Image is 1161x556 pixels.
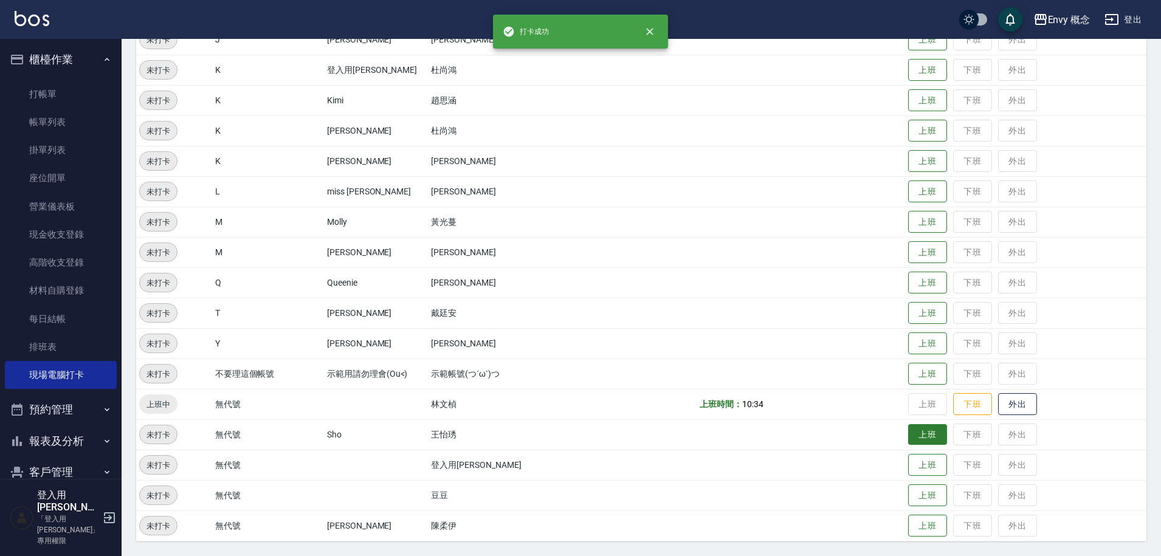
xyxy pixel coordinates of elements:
td: 不要理這個帳號 [212,359,324,389]
td: 黃光蔓 [428,207,593,237]
button: 上班 [908,363,947,385]
td: K [212,85,324,115]
td: 示範帳號(つ´ω`)つ [428,359,593,389]
td: [PERSON_NAME] [324,115,428,146]
td: 無代號 [212,480,324,510]
td: Sho [324,419,428,450]
span: 未打卡 [140,459,177,472]
button: 櫃檯作業 [5,44,117,75]
td: K [212,115,324,146]
button: 下班 [953,393,992,416]
td: 戴廷安 [428,298,593,328]
button: 報表及分析 [5,425,117,457]
td: Y [212,328,324,359]
td: 杜尚鴻 [428,115,593,146]
span: 未打卡 [140,155,177,168]
span: 上班中 [139,398,177,411]
button: 上班 [908,120,947,142]
span: 未打卡 [140,246,177,259]
td: [PERSON_NAME] [428,176,593,207]
td: [PERSON_NAME] [428,267,593,298]
h5: 登入用[PERSON_NAME] [37,489,99,513]
a: 排班表 [5,333,117,361]
button: 上班 [908,484,947,507]
a: 營業儀表板 [5,193,117,221]
td: [PERSON_NAME] [324,298,428,328]
span: 未打卡 [140,428,177,441]
td: 林文楨 [428,389,593,419]
button: Envy 概念 [1028,7,1095,32]
a: 掛單列表 [5,136,117,164]
span: 未打卡 [140,33,177,46]
button: 上班 [908,89,947,112]
span: 未打卡 [140,94,177,107]
a: 座位開單 [5,164,117,192]
p: 「登入用[PERSON_NAME]」專用權限 [37,513,99,546]
button: 上班 [908,241,947,264]
button: 上班 [908,332,947,355]
td: [PERSON_NAME] [324,510,428,541]
button: save [998,7,1022,32]
button: 上班 [908,150,947,173]
td: Queenie [324,267,428,298]
td: Q [212,267,324,298]
a: 材料自購登錄 [5,276,117,304]
td: [PERSON_NAME] [324,328,428,359]
a: 高階收支登錄 [5,249,117,276]
span: 未打卡 [140,185,177,198]
span: 未打卡 [140,368,177,380]
td: 示範用請勿理會(Ou<) [324,359,428,389]
button: 上班 [908,180,947,203]
td: 杜尚鴻 [428,55,593,85]
td: K [212,55,324,85]
span: 打卡成功 [503,26,549,38]
button: 上班 [908,211,947,233]
img: Logo [15,11,49,26]
span: 未打卡 [140,307,177,320]
span: 未打卡 [140,64,177,77]
td: 無代號 [212,419,324,450]
td: M [212,237,324,267]
button: 上班 [908,29,947,51]
button: 登出 [1100,9,1146,31]
button: 上班 [908,59,947,81]
td: 趙思涵 [428,85,593,115]
img: Person [10,506,34,530]
td: [PERSON_NAME] [428,24,593,55]
td: 豆豆 [428,480,593,510]
td: [PERSON_NAME] [324,24,428,55]
span: 未打卡 [140,216,177,228]
td: Kimi [324,85,428,115]
a: 帳單列表 [5,108,117,136]
button: 預約管理 [5,394,117,425]
button: close [636,18,663,45]
td: [PERSON_NAME] [324,146,428,176]
td: [PERSON_NAME] [324,237,428,267]
button: 上班 [908,302,947,324]
td: Molly [324,207,428,237]
td: [PERSON_NAME] [428,146,593,176]
span: 未打卡 [140,337,177,350]
td: 王怡琇 [428,419,593,450]
span: 未打卡 [140,489,177,502]
span: 10:34 [742,399,763,409]
td: [PERSON_NAME] [428,237,593,267]
td: 無代號 [212,450,324,480]
button: 上班 [908,515,947,537]
td: 登入用[PERSON_NAME] [324,55,428,85]
td: miss [PERSON_NAME] [324,176,428,207]
td: T [212,298,324,328]
button: 外出 [998,393,1037,416]
div: Envy 概念 [1048,12,1090,27]
td: M [212,207,324,237]
td: 無代號 [212,389,324,419]
b: 上班時間： [700,399,742,409]
td: [PERSON_NAME] [428,328,593,359]
td: 登入用[PERSON_NAME] [428,450,593,480]
td: K [212,146,324,176]
a: 打帳單 [5,80,117,108]
td: 陳柔伊 [428,510,593,541]
a: 現金收支登錄 [5,221,117,249]
a: 現場電腦打卡 [5,361,117,389]
button: 客戶管理 [5,456,117,488]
